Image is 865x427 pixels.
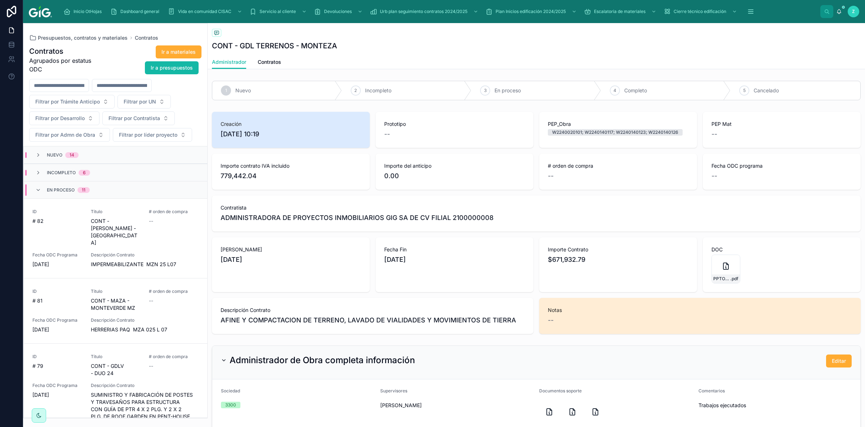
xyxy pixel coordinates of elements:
[47,170,76,176] span: Incompleto
[594,9,646,14] span: Escalatoria de materiales
[32,252,82,258] span: Fecha ODC Programa
[613,88,616,93] span: 4
[247,5,310,18] a: Servicio al cliente
[35,115,85,122] span: Filtrar por Desarrollo
[221,255,361,265] span: [DATE]
[496,9,566,14] span: Plan Inicios edificación 2024/2025
[384,246,525,253] span: Fecha Fin
[47,152,62,158] span: Nuevo
[221,388,240,393] span: Sociedad
[380,9,467,14] span: Urb plan seguimiento contratos 2024/2025
[47,187,75,193] span: En proceso
[29,128,110,142] button: Select Button
[221,129,361,139] span: [DATE] 10:19
[258,58,281,66] span: Contratos
[711,120,852,128] span: PEP Mat
[711,162,852,170] span: Fecha ODC programa
[832,357,846,365] span: Editar
[713,276,730,282] span: PPTO---GDL-TERRENOS------Trabajos-varios
[354,88,357,93] span: 2
[384,171,525,181] span: 0.00
[32,326,82,333] span: [DATE]
[91,252,199,258] span: Descripción Contrato
[221,204,852,211] span: Contratista
[384,255,525,265] span: [DATE]
[380,388,407,393] span: Supervisores
[91,289,141,294] span: Título
[365,87,391,94] span: Incompleto
[384,162,525,170] span: Importe del anticipo
[113,128,192,142] button: Select Button
[743,88,746,93] span: 5
[91,209,141,215] span: Título
[494,87,521,94] span: En proceso
[124,98,156,105] span: Filtrar por UN
[29,111,99,125] button: Select Button
[548,120,688,128] span: PEP_Obra
[102,111,175,125] button: Select Button
[29,46,99,56] h1: Contratos
[29,95,115,109] button: Select Button
[221,213,493,223] span: ADMINISTRADORA DE PROYECTOS INMOBILIARIOS GIG SA DE CV FILIAL 2100000008
[119,131,177,138] span: Filtrar por líder proyecto
[324,9,352,14] span: Devoluciones
[484,88,487,93] span: 3
[212,41,337,51] h1: CONT - GDL TERRENOS - MONTEZA
[156,45,201,58] button: Ir a materiales
[698,388,725,393] span: Comentarios
[225,88,227,93] span: 1
[221,307,525,314] span: Descripción Contrato
[483,5,580,18] a: Plan Inicios edificación 2024/2025
[225,402,236,408] div: 3300
[235,87,251,94] span: Nuevo
[32,362,82,370] span: # 79
[151,64,193,71] span: Ir a presupuestos
[384,129,390,139] span: --
[826,355,852,367] button: Editar
[674,9,726,14] span: Cierre técnico edificación
[711,129,717,139] span: --
[35,98,100,105] span: Filtrar por Trámite Anticipo
[230,355,415,366] h2: Administrador de Obra completa información
[368,5,482,18] a: Urb plan seguimiento contratos 2024/2025
[730,276,738,282] span: .pdf
[32,317,82,323] span: Fecha ODC Programa
[711,246,852,253] span: DOC
[91,217,141,246] span: CONT - [PERSON_NAME] - [GEOGRAPHIC_DATA]
[312,5,366,18] a: Devoluciones
[29,6,52,17] img: App logo
[29,34,128,41] a: Presupuestos, contratos y materiales
[548,255,688,265] span: $671,932.79
[32,217,82,225] span: # 82
[149,289,199,294] span: # orden de compra
[539,388,582,393] span: Documentos soporte
[548,171,554,181] span: --
[24,278,207,343] a: ID# 81TítuloCONT - MAZA - MONTEVERDE MZ# orden de compra--Fecha ODC Programa[DATE]Descripción Con...
[32,383,82,388] span: Fecha ODC Programa
[221,246,361,253] span: [PERSON_NAME]
[582,5,660,18] a: Escalatoria de materiales
[91,383,199,388] span: Descripción Contrato
[166,5,246,18] a: Vida en comunidad CISAC
[661,5,741,18] a: Cierre técnico edificación
[91,354,141,360] span: Título
[259,9,296,14] span: Servicio al cliente
[38,34,128,41] span: Presupuestos, contratos y materiales
[149,217,153,225] span: --
[32,391,82,399] span: [DATE]
[32,289,82,294] span: ID
[61,5,107,18] a: Inicio OtHojas
[149,297,153,304] span: --
[221,162,361,170] span: Importe contrato IVA incluido
[698,402,852,409] span: Trabajos ejecutados
[380,402,534,409] span: [PERSON_NAME]
[58,4,820,19] div: scrollable content
[29,56,99,74] span: Agrupados por estatus ODC
[161,48,196,56] span: Ir a materiales
[108,115,160,122] span: Filtrar por Contratista
[852,9,855,14] span: Z
[548,162,688,170] span: # orden de compra
[32,354,82,360] span: ID
[135,34,158,41] a: Contratos
[91,362,141,377] span: CONT - GDLV - DUO 24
